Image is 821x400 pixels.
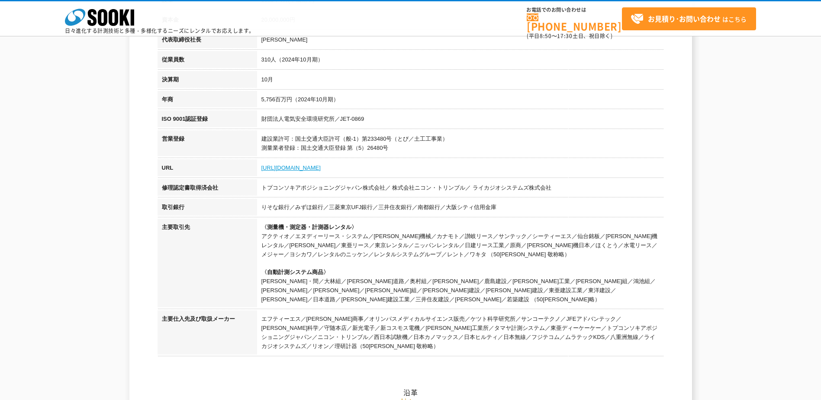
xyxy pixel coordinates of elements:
td: 財団法人電気安全環境研究所／JET-0869 [257,110,664,130]
span: 〈自動計測システム商品〉 [261,269,329,275]
td: エフティーエス／[PERSON_NAME]商事／オリンパスメディカルサイエンス販売／ケツト科学研究所／サンコーテクノ／JFEアドバンテック／[PERSON_NAME]科学／守随本店／新光電子／新... [257,310,664,357]
td: 5,756百万円（2024年10月期） [257,91,664,111]
span: (平日 ～ 土日、祝日除く) [527,32,612,40]
td: [PERSON_NAME] [257,31,664,51]
th: 決算期 [158,71,257,91]
a: お見積り･お問い合わせはこちら [622,7,756,30]
h2: 沿革 [158,301,664,397]
span: はこちら [631,13,747,26]
span: 8:50 [540,32,552,40]
span: 17:30 [557,32,573,40]
a: [URL][DOMAIN_NAME] [261,165,321,171]
td: アクティオ／エヌディーリース・システム／[PERSON_NAME]機械／カナモト／讃岐リース／サンテック／シーティーエス／仙台銘板／[PERSON_NAME]機レンタル／[PERSON_NAME... [257,219,664,310]
th: 主要取引先 [158,219,257,310]
th: 従業員数 [158,51,257,71]
th: 修理認定書取得済会社 [158,179,257,199]
strong: お見積り･お問い合わせ [648,13,721,24]
a: [PHONE_NUMBER] [527,13,622,31]
td: 建設業許可：国土交通大臣許可（般-1）第233480号（とび／土工工事業） 測量業者登録：国土交通大臣登録 第（5）26480号 [257,130,664,159]
th: 代表取締役社長 [158,31,257,51]
th: ISO 9001認証登録 [158,110,257,130]
th: 取引銀行 [158,199,257,219]
td: トプコンソキアポジショニングジャパン株式会社／ 株式会社ニコン・トリンブル／ ライカジオシステムズ株式会社 [257,179,664,199]
td: 10月 [257,71,664,91]
span: 〈測量機・測定器・計測器レンタル〉 [261,224,357,230]
p: 日々進化する計測技術と多種・多様化するニーズにレンタルでお応えします。 [65,28,254,33]
th: 年商 [158,91,257,111]
th: 営業登録 [158,130,257,159]
span: お電話でのお問い合わせは [527,7,622,13]
th: URL [158,159,257,179]
td: 310人（2024年10月期） [257,51,664,71]
td: りそな銀行／みずほ銀行／三菱東京UFJ銀行／三井住友銀行／南都銀行／大阪シティ信用金庫 [257,199,664,219]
